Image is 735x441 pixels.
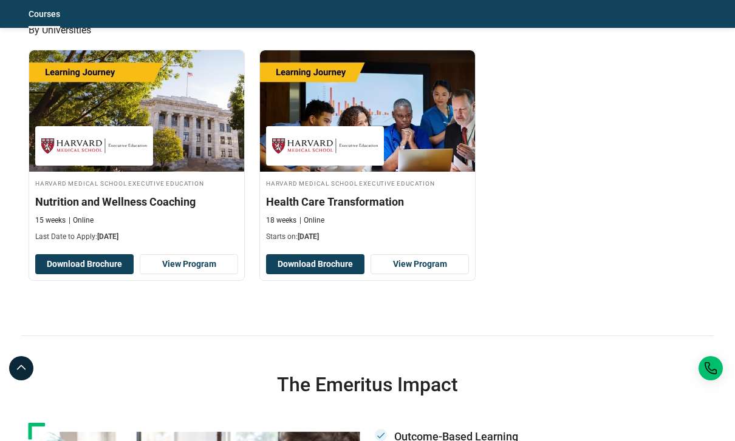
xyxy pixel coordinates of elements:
button: Download Brochure [266,254,364,275]
a: Healthcare Course by Harvard Medical School Executive Education - October 9, 2025 Harvard Medical... [260,50,475,248]
a: View Program [371,254,469,275]
span: [DATE] [298,232,319,241]
p: 15 weeks [35,215,66,226]
span: [DATE] [97,232,118,241]
p: By Universities [29,22,706,38]
h3: The Emeritus Impact [29,372,706,397]
a: Healthcare Course by Harvard Medical School Executive Education - September 11, 2025 Harvard Medi... [29,50,244,248]
h4: Harvard Medical School Executive Education [35,178,238,188]
p: 18 weeks [266,215,296,226]
img: Harvard Medical School Executive Education [41,132,147,160]
a: View Program [140,254,238,275]
h3: Health Care Transformation [266,194,469,209]
p: Online [299,215,324,226]
button: Download Brochure [35,254,134,275]
img: Health Care Transformation | Online Healthcare Course [260,50,475,172]
h3: Nutrition and Wellness Coaching [35,194,238,209]
img: Nutrition and Wellness Coaching | Online Healthcare Course [29,50,244,172]
p: Online [69,215,94,226]
p: Last Date to Apply: [35,232,238,242]
img: Harvard Medical School Executive Education [272,132,378,160]
p: Starts on: [266,232,469,242]
h4: Harvard Medical School Executive Education [266,178,469,188]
